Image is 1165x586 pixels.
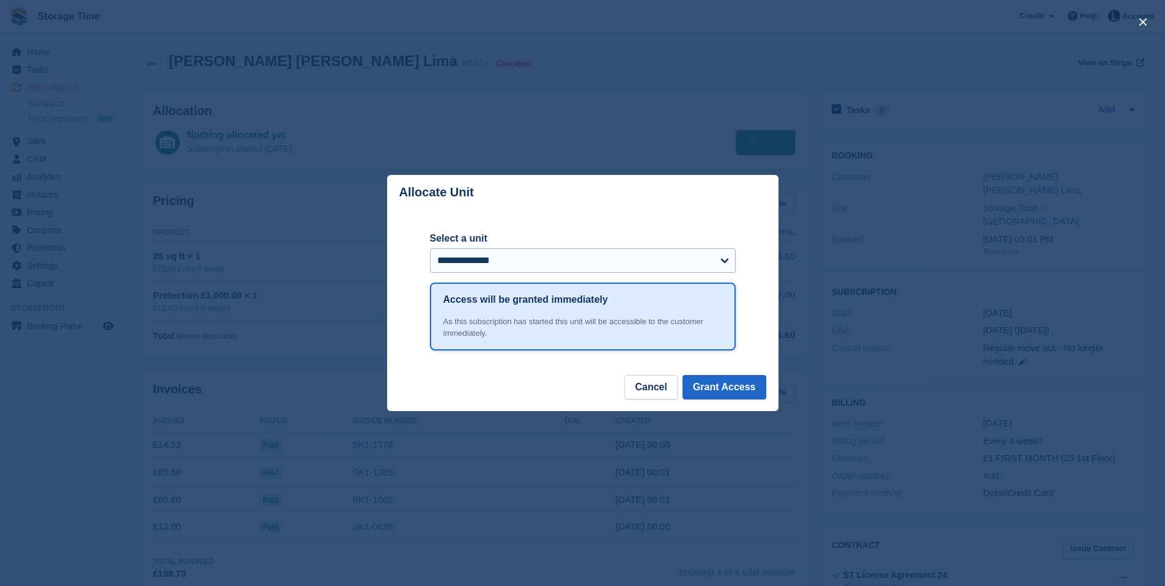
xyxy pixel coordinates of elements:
[443,316,722,339] div: As this subscription has started this unit will be accessible to the customer immediately.
[399,185,474,199] p: Allocate Unit
[682,375,766,399] button: Grant Access
[443,292,608,307] h1: Access will be granted immediately
[624,375,677,399] button: Cancel
[1133,12,1153,32] button: close
[430,231,736,246] label: Select a unit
